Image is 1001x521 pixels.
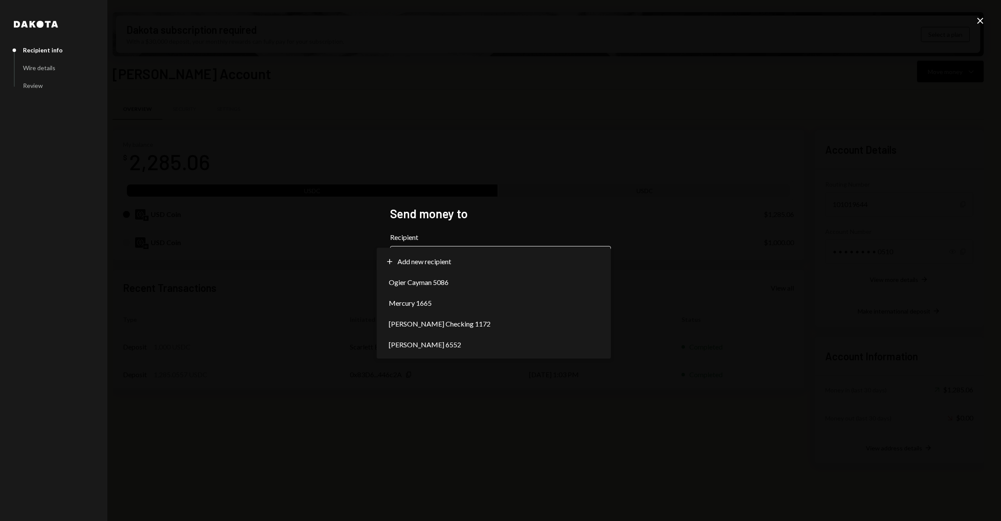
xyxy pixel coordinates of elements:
div: Recipient info [23,46,63,54]
span: Ogier Cayman 5086 [389,277,449,288]
button: Recipient [390,246,611,270]
div: Wire details [23,64,55,71]
span: [PERSON_NAME] 6552 [389,340,461,350]
span: [PERSON_NAME] Checking 1172 [389,319,491,329]
span: Mercury 1665 [389,298,432,308]
span: Add new recipient [397,256,451,267]
h2: Send money to [390,205,611,222]
label: Recipient [390,232,611,243]
div: Review [23,82,43,89]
